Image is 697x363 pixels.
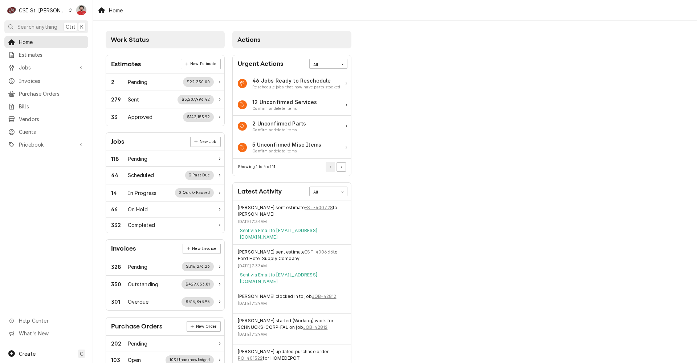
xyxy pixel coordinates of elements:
div: Card Data Filter Control [309,59,347,68]
div: Card Link Button [181,59,220,69]
div: Event Timestamp [238,263,346,269]
div: Work Status [106,336,224,351]
span: Ctrl [66,23,75,31]
div: Work Status Title [128,206,148,213]
span: Home [19,38,85,46]
a: Home [4,36,88,48]
div: Card Title [238,187,282,196]
div: Card Data [106,151,224,233]
a: Go to Help Center [4,315,88,327]
div: Work Status Count [111,340,128,347]
div: Card Link Button [190,137,221,147]
a: New Job [190,137,221,147]
div: Work Status Title [128,298,149,306]
div: Work Status Supplemental Data [185,171,214,180]
div: Work Status Title [128,113,152,121]
div: Work Status Count [111,206,128,213]
span: What's New [19,330,84,337]
div: Nicholas Faubert's Avatar [76,5,86,15]
div: All [313,190,334,195]
a: Work Status [106,202,224,218]
div: Action Item [233,137,351,159]
div: Event Details [238,318,346,340]
div: Work Status Title [128,280,159,288]
span: C [80,350,83,358]
span: Purchase Orders [19,90,85,97]
div: Card Header [233,183,351,200]
a: PO-401322 [238,355,262,362]
a: Go to Pricebook [4,139,88,151]
span: Clients [19,128,85,136]
button: Search anythingCtrlK [4,20,88,33]
div: Action Item Title [252,120,306,127]
span: Jobs [19,64,74,71]
div: Card Header [106,55,224,73]
span: Help Center [19,317,84,324]
a: New Invoice [183,244,220,254]
span: Actions [237,36,260,43]
div: Action Item Suggestion [252,84,340,90]
div: Action Item Suggestion [252,127,306,133]
div: Work Status [106,258,224,276]
span: K [80,23,83,31]
a: New Estimate [181,59,220,69]
a: Go to What's New [4,327,88,339]
div: Card Title [111,322,162,331]
div: C [7,5,17,15]
div: Event [233,289,351,314]
div: Action Item Title [252,98,317,106]
div: Action Item Title [252,77,340,84]
div: Work Status Supplemental Data [178,95,214,104]
a: Work Status [106,276,224,293]
div: Card Title [111,59,141,69]
div: Card Link Button [187,321,221,331]
div: Card Header [106,318,224,336]
div: Work Status Supplemental Data [182,297,214,307]
div: Event Details [238,204,346,241]
div: Work Status Count [111,171,128,179]
div: Event [233,200,351,245]
button: Go to Next Page [337,162,346,172]
div: Work Status Title [128,340,148,347]
a: Work Status [106,108,224,125]
div: Event String [238,249,346,262]
div: Event String [238,204,346,218]
span: Vendors [19,115,85,123]
div: Work Status Supplemental Data [182,262,214,271]
span: Search anything [17,23,57,31]
div: Card Footer: Pagination [233,159,351,176]
a: Clients [4,126,88,138]
span: Create [19,351,36,357]
a: Action Item [233,73,351,95]
div: Work Status [106,91,224,108]
div: Card Link Button [183,244,220,254]
div: Card Data Filter Control [309,187,347,196]
div: Work Status [106,167,224,184]
div: Event Timestamp [238,219,346,225]
span: Bills [19,103,85,110]
div: Work Status Count [111,78,128,86]
div: Card Data [233,73,351,159]
div: Work Status Supplemental Data [183,112,214,122]
div: Work Status Supplemental Data [182,279,214,289]
div: Card Data [106,73,224,126]
div: Card: Estimates [106,55,225,126]
a: Invoices [4,75,88,87]
span: Work Status [111,36,149,43]
div: Work Status Count [111,280,128,288]
a: Work Status [106,218,224,233]
div: Action Item Title [252,141,321,148]
div: Work Status Title [128,78,148,86]
div: CSI St. Louis's Avatar [7,5,17,15]
div: Work Status Title [128,221,155,229]
div: Event [233,314,351,344]
div: Action Item Suggestion [252,148,321,154]
div: Event String [238,348,346,362]
a: Work Status [106,293,224,310]
div: Event Timestamp [238,332,346,338]
div: Action Item [233,116,351,137]
div: Work Status Count [111,298,128,306]
div: Action Item [233,94,351,116]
